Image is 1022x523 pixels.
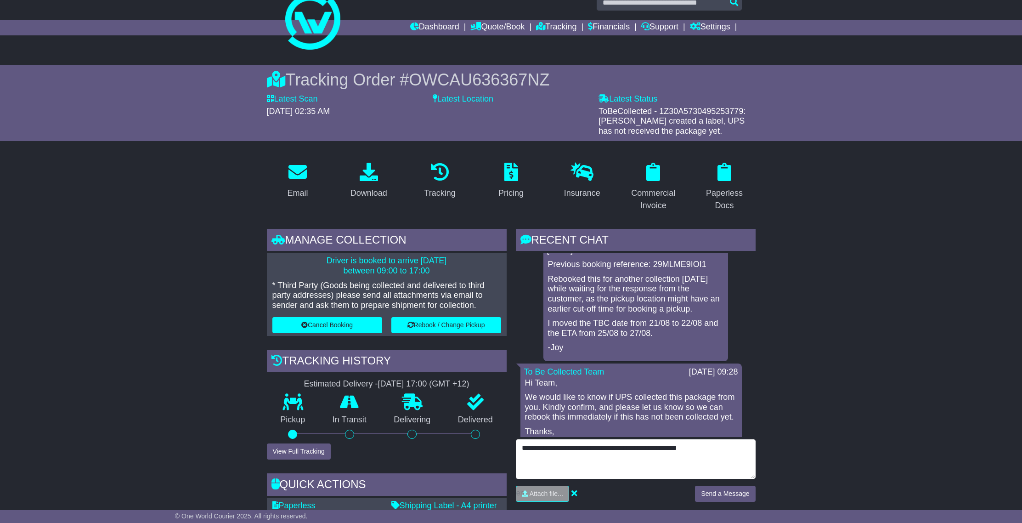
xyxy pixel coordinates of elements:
a: Paperless [272,501,316,510]
p: Thanks, Joy [525,427,737,447]
div: Insurance [564,187,600,199]
button: View Full Tracking [267,443,331,460]
div: Download [350,187,387,199]
a: Dashboard [410,20,459,35]
span: [DATE] 02:35 AM [267,107,330,116]
div: Tracking [424,187,455,199]
div: Tracking history [267,350,507,375]
p: * Third Party (Goods being collected and delivered to third party addresses) please send all atta... [272,281,501,311]
label: Latest Status [599,94,657,104]
a: Pricing [492,159,530,203]
a: Paperless Docs [694,159,756,215]
label: Latest Location [433,94,493,104]
a: Tracking [418,159,461,203]
a: Quote/Book [470,20,525,35]
a: Commercial Invoice [622,159,684,215]
p: Driver is booked to arrive [DATE] between 09:00 to 17:00 [272,256,501,276]
a: Tracking [536,20,576,35]
div: Commercial Invoice [628,187,678,212]
span: ToBeCollected - 1Z30A5730495253779: [PERSON_NAME] created a label, UPS has not received the packa... [599,107,745,136]
div: Quick Actions [267,473,507,498]
p: Delivering [380,415,445,425]
p: Hi Team, [525,378,737,388]
button: Cancel Booking [272,317,382,333]
a: Shipping Label - A4 printer [391,501,497,510]
a: Financials [588,20,630,35]
a: Insurance [558,159,606,203]
button: Send a Message [695,486,755,502]
a: To Be Collected Team [524,367,604,376]
p: -Joy [548,343,723,353]
p: I moved the TBC date from 21/08 to 22/08 and the ETA from 25/08 to 27/08. [548,318,723,338]
a: Support [641,20,678,35]
a: Email [281,159,314,203]
button: Rebook / Change Pickup [391,317,501,333]
span: OWCAU636367NZ [409,70,549,89]
p: Pickup [267,415,319,425]
div: Paperless Docs [700,187,750,212]
p: We would like to know if UPS collected this package from you. Kindly confirm, and please let us k... [525,392,737,422]
div: Manage collection [267,229,507,254]
div: RECENT CHAT [516,229,756,254]
p: Previous booking reference: 29MLME9IOI1 [548,260,723,270]
div: Tracking Order # [267,70,756,90]
span: © One World Courier 2025. All rights reserved. [175,512,308,520]
a: Download [344,159,393,203]
div: Pricing [498,187,524,199]
p: In Transit [319,415,380,425]
div: [DATE] 17:00 (GMT +12) [378,379,469,389]
div: Estimated Delivery - [267,379,507,389]
div: Email [287,187,308,199]
p: Rebooked this for another collection [DATE] while waiting for the response from the customer, as ... [548,274,723,314]
a: Settings [690,20,730,35]
label: Latest Scan [267,94,318,104]
p: Delivered [444,415,507,425]
div: [DATE] 09:28 [689,367,738,377]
